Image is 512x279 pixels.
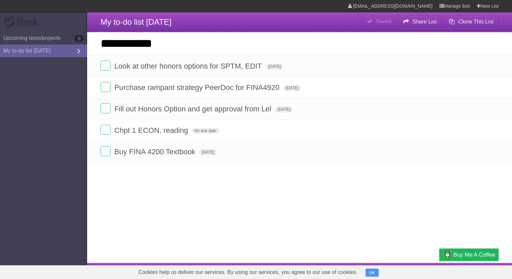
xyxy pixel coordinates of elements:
label: Done [101,103,111,113]
span: No due date [192,128,219,134]
a: About [350,265,364,277]
span: [DATE] [275,106,293,112]
span: Purchase rampant strategy PeerDoc for FINA4920 [114,83,281,92]
span: [DATE] [199,149,217,155]
span: Buy FINA 4200 Textbook [114,148,197,156]
label: Done [101,61,111,71]
a: Terms [408,265,423,277]
a: Developers [372,265,399,277]
button: Share List [398,16,442,28]
span: Look at other honors options for SPTM, EDIT [114,62,263,70]
b: 0 [74,35,84,42]
span: Buy me a coffee [453,249,495,261]
div: Flask [3,16,44,28]
button: OK [366,269,379,277]
span: Chpt 1 ECON, reading [114,126,190,134]
b: Clone This List [458,19,494,24]
span: [DATE] [265,64,283,70]
label: Done [101,82,111,92]
b: Saved [376,18,391,24]
a: Privacy [431,265,448,277]
b: Share List [412,19,437,24]
label: Done [101,146,111,156]
a: Suggest a feature [456,265,499,277]
img: Buy me a coffee [443,249,452,260]
button: Clone This List [443,16,499,28]
span: Fill out Honors Option and get approval from Lel [114,105,273,113]
span: Cookies help us deliver our services. By using our services, you agree to our use of cookies. [132,266,364,279]
span: My to-do list [DATE] [101,17,172,26]
label: Done [101,125,111,135]
span: [DATE] [283,85,301,91]
a: Buy me a coffee [439,249,499,261]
